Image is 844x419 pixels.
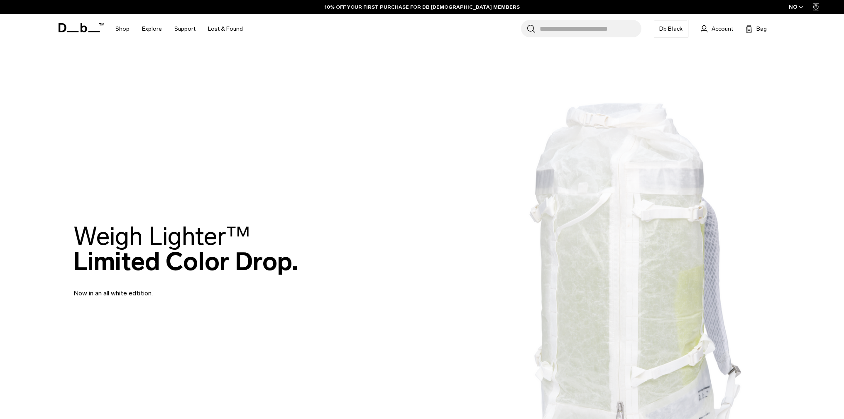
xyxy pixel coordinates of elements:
[746,24,767,34] button: Bag
[325,3,520,11] a: 10% OFF YOUR FIRST PURCHASE FOR DB [DEMOGRAPHIC_DATA] MEMBERS
[73,221,250,251] span: Weigh Lighter™
[654,20,688,37] a: Db Black
[174,14,196,44] a: Support
[115,14,130,44] a: Shop
[73,224,298,274] h2: Limited Color Drop.
[712,24,733,33] span: Account
[208,14,243,44] a: Lost & Found
[756,24,767,33] span: Bag
[701,24,733,34] a: Account
[73,278,273,298] p: Now in an all white edtition.
[142,14,162,44] a: Explore
[109,14,249,44] nav: Main Navigation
